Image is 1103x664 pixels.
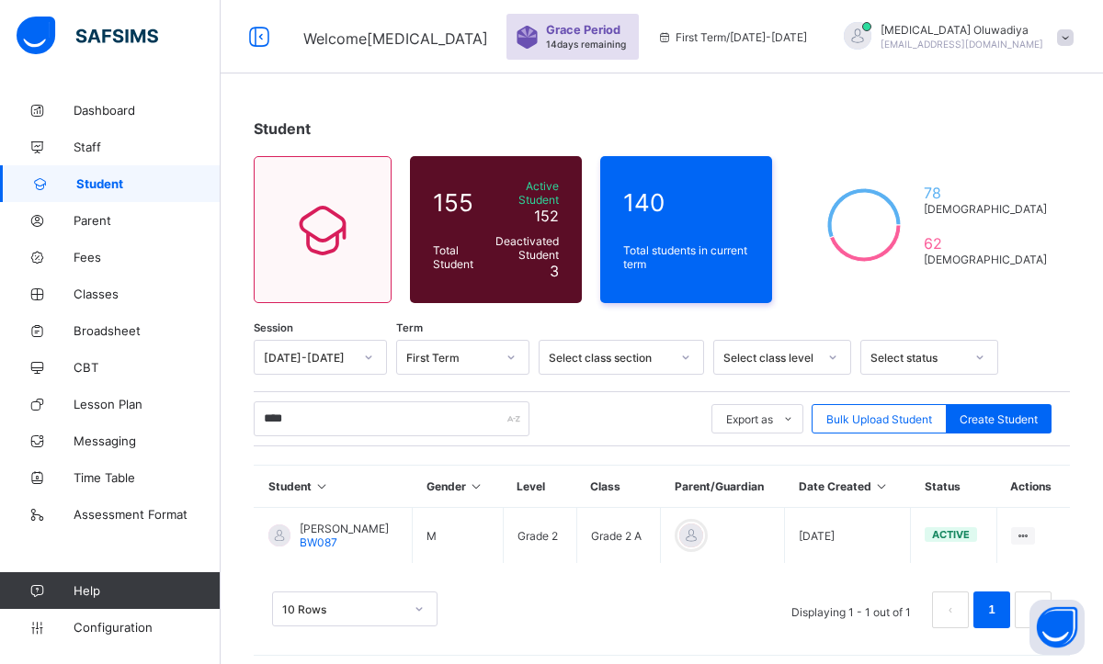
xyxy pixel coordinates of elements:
[932,528,970,541] span: active
[623,243,749,271] span: Total students in current term
[870,351,964,365] div: Select status
[623,188,749,217] span: 140
[396,321,423,334] span: Term
[924,202,1047,216] span: [DEMOGRAPHIC_DATA]
[74,507,221,522] span: Assessment Format
[516,26,539,49] img: sticker-purple.71386a28dfed39d6af7621340158ba97.svg
[264,351,353,365] div: [DATE]-[DATE]
[469,479,484,493] i: Sort in Ascending Order
[1015,591,1052,628] li: 下一页
[428,239,486,276] div: Total Student
[503,466,576,508] th: Level
[550,262,559,280] span: 3
[254,321,293,334] span: Session
[413,466,504,508] th: Gender
[785,466,911,508] th: Date Created
[254,119,311,138] span: Student
[74,213,221,228] span: Parent
[433,188,482,217] span: 155
[74,433,221,448] span: Messaging
[74,397,221,411] span: Lesson Plan
[576,508,660,564] td: Grade 2 A
[300,535,337,549] span: BW087
[996,466,1070,508] th: Actions
[303,29,488,48] span: Welcome [MEDICAL_DATA]
[924,234,1047,253] span: 62
[785,508,911,564] td: [DATE]
[413,508,504,564] td: M
[74,287,221,301] span: Classes
[874,479,890,493] i: Sort in Ascending Order
[911,466,997,508] th: Status
[576,466,660,508] th: Class
[924,253,1047,266] span: [DEMOGRAPHIC_DATA]
[314,479,330,493] i: Sort in Ascending Order
[1029,600,1085,655] button: Open asap
[76,176,221,191] span: Student
[778,591,925,628] li: Displaying 1 - 1 out of 1
[74,323,221,338] span: Broadsheet
[503,508,576,564] td: Grade 2
[546,23,620,37] span: Grace Period
[932,591,969,628] li: 上一页
[1015,591,1052,628] button: next page
[932,591,969,628] button: prev page
[74,250,221,264] span: Fees
[960,412,1038,426] span: Create Student
[723,351,817,365] div: Select class level
[881,23,1043,37] span: [MEDICAL_DATA] Oluwadiya
[74,140,221,154] span: Staff
[546,39,626,50] span: 14 days remaining
[406,351,495,365] div: First Term
[255,466,413,508] th: Student
[74,583,220,598] span: Help
[17,17,158,55] img: safsims
[973,591,1010,628] li: 1
[491,179,559,207] span: Active Student
[661,466,785,508] th: Parent/Guardian
[549,351,670,365] div: Select class section
[983,598,1000,622] a: 1
[657,30,807,44] span: session/term information
[924,184,1047,202] span: 78
[74,103,221,118] span: Dashboard
[534,207,559,225] span: 152
[300,522,389,535] span: [PERSON_NAME]
[74,360,221,375] span: CBT
[74,470,221,485] span: Time Table
[74,620,220,635] span: Configuration
[825,22,1083,52] div: TobiOluwadiya
[491,234,559,262] span: Deactivated Student
[881,39,1043,50] span: [EMAIL_ADDRESS][DOMAIN_NAME]
[726,412,773,426] span: Export as
[826,412,932,426] span: Bulk Upload Student
[282,602,404,616] div: 10 Rows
